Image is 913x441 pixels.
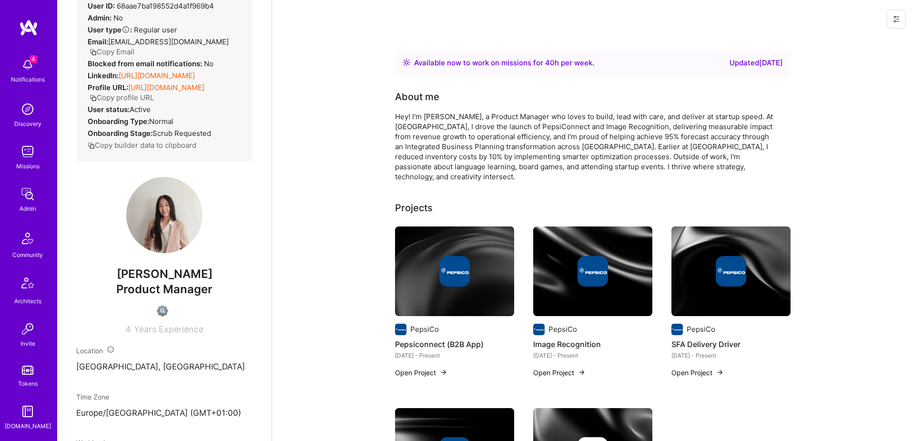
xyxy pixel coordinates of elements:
img: Availability [403,59,410,66]
strong: LinkedIn: [88,71,119,80]
strong: Blocked from email notifications: [88,59,204,68]
img: cover [395,226,514,316]
button: Open Project [395,368,447,378]
p: Europe/[GEOGRAPHIC_DATA] (GMT+01:00 ) [76,408,253,419]
strong: Profile URL: [88,83,128,92]
img: Company logo [439,256,470,287]
i: icon Copy [90,49,97,56]
div: No [88,13,123,23]
div: Notifications [11,74,45,84]
div: Regular user [88,25,177,35]
strong: Onboarding Type: [88,117,149,126]
div: Available now to work on missions for h per week . [414,57,594,69]
img: logo [19,19,38,36]
img: arrow-right [716,369,724,376]
img: Community [16,227,39,250]
strong: Admin: [88,13,112,22]
div: PepsiCo [687,324,715,334]
img: arrow-right [578,369,586,376]
span: [PERSON_NAME] [76,267,253,281]
button: Copy Email [90,47,134,57]
img: guide book [18,402,37,421]
strong: User status: [88,105,130,114]
span: 40 [545,58,555,67]
div: Community [12,250,43,260]
p: [GEOGRAPHIC_DATA], [GEOGRAPHIC_DATA] [76,361,253,373]
span: 4 [125,324,131,334]
img: Company logo [578,256,608,287]
button: Open Project [533,368,586,378]
div: Invite [20,338,35,349]
img: discovery [18,100,37,119]
img: cover [533,226,652,316]
span: Product Manager [116,282,213,296]
img: Company logo [395,324,406,335]
span: normal [149,117,173,126]
div: PepsiCo [548,324,577,334]
div: About me [395,90,439,104]
div: Missions [16,161,40,171]
div: PepsiCo [410,324,439,334]
div: 68aae7ba198552d4a1f969b4 [88,1,214,11]
img: Company logo [671,324,683,335]
img: arrow-right [440,369,447,376]
div: Tokens [18,379,38,389]
a: [URL][DOMAIN_NAME] [128,83,204,92]
i: icon Copy [90,94,97,102]
div: No [88,59,213,69]
span: 4 [30,55,37,63]
span: [EMAIL_ADDRESS][DOMAIN_NAME] [108,37,229,46]
h4: SFA Delivery Driver [671,338,791,350]
span: Years Experience [134,324,203,334]
img: teamwork [18,142,37,161]
img: User Avatar [126,177,203,253]
div: Architects [14,296,41,306]
img: Company logo [716,256,746,287]
a: [URL][DOMAIN_NAME] [119,71,195,80]
div: [DATE] - Present [533,350,652,360]
div: Location [76,346,253,356]
div: [DATE] - Present [395,350,514,360]
img: Invite [18,319,37,338]
strong: Onboarding Stage: [88,129,152,138]
i: Help [122,25,130,34]
button: Open Project [671,368,724,378]
button: Copy builder data to clipboard [88,140,196,150]
span: Scrub Requested [152,129,211,138]
img: Company logo [533,324,545,335]
div: Updated [DATE] [730,57,783,69]
span: Active [130,105,151,114]
img: admin teamwork [18,185,37,204]
h4: Image Recognition [533,338,652,350]
button: Copy profile URL [90,92,154,103]
div: [DATE] - Present [671,350,791,360]
img: Not Scrubbed [157,305,168,317]
div: Discovery [14,119,41,129]
img: bell [18,55,37,74]
img: cover [671,226,791,316]
img: tokens [22,366,33,375]
div: Projects [395,201,433,215]
i: icon Copy [88,142,95,149]
strong: User type : [88,25,132,34]
div: [DOMAIN_NAME] [5,421,51,431]
div: Hey! I'm [PERSON_NAME], a Product Manager who loves to build, lead with care, and deliver at star... [395,112,776,182]
span: Time Zone [76,393,109,401]
img: Architects [16,273,39,296]
strong: User ID: [88,1,115,10]
strong: Email: [88,37,108,46]
div: Admin [20,204,36,214]
h4: Pepsiconnect (B2B App) [395,338,514,350]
